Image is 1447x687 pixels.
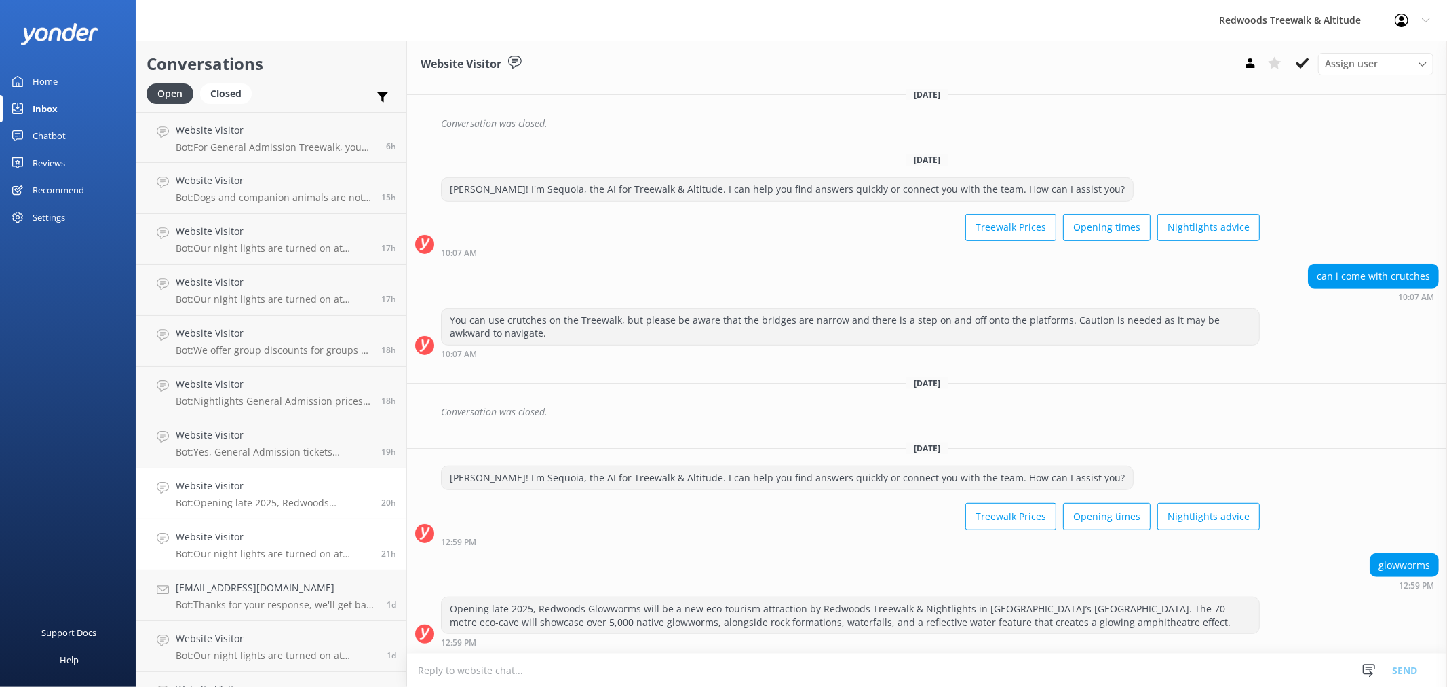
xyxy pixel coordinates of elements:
[136,265,406,316] a: Website VisitorBot:Our night lights are turned on at sunset, and the night walk starts 20 minutes...
[136,367,406,417] a: Website VisitorBot:Nightlights General Admission prices start at $42 for adults (16+ years) and $...
[60,646,79,673] div: Help
[381,446,396,458] span: Aug 26 2025 01:54pm (UTC +12:00) Pacific/Auckland
[906,443,948,454] span: [DATE]
[965,503,1056,530] button: Treewalk Prices
[442,178,1133,201] div: [PERSON_NAME]! I'm Sequoia, the AI for Treewalk & Altitude. I can help you find answers quickly o...
[906,377,948,389] span: [DATE]
[1308,292,1439,301] div: Aug 08 2025 10:07am (UTC +12:00) Pacific/Auckland
[176,548,371,560] p: Bot: Our night lights are turned on at sunset, and the night walk starts 20 minutes thereafter. W...
[176,599,377,611] p: Bot: Thanks for your response, we'll get back to you as soon as we can during opening hours.
[176,428,371,443] h4: Website Visitor
[442,466,1133,489] div: [PERSON_NAME]! I'm Sequoia, the AI for Treewalk & Altitude. I can help you find answers quickly o...
[176,530,371,544] h4: Website Visitor
[415,112,1439,135] div: 2025-08-05T15:17:21.977
[441,112,1439,135] div: Conversation was closed.
[381,191,396,203] span: Aug 26 2025 05:42pm (UTC +12:00) Pacific/Auckland
[1157,503,1260,530] button: Nightlights advice
[136,570,406,621] a: [EMAIL_ADDRESS][DOMAIN_NAME]Bot:Thanks for your response, we'll get back to you as soon as we can...
[176,446,371,458] p: Bot: Yes, General Admission tickets purchased online for the Treewalk are valid for up to 12 mont...
[441,639,476,647] strong: 12:59 PM
[965,214,1056,241] button: Treewalk Prices
[381,344,396,356] span: Aug 26 2025 02:50pm (UTC +12:00) Pacific/Auckland
[147,86,200,100] a: Open
[415,401,1439,424] div: 2025-08-12T14:42:22.495
[33,122,66,149] div: Chatbot
[42,619,97,646] div: Support Docs
[441,248,1260,257] div: Aug 08 2025 10:07am (UTC +12:00) Pacific/Auckland
[176,224,371,239] h4: Website Visitor
[441,637,1260,647] div: Aug 26 2025 12:59pm (UTC +12:00) Pacific/Auckland
[387,650,396,661] span: Aug 26 2025 12:46am (UTC +12:00) Pacific/Auckland
[136,417,406,468] a: Website VisitorBot:Yes, General Admission tickets purchased online for the Treewalk are valid for...
[33,149,65,177] div: Reviews
[441,401,1439,424] div: Conversation was closed.
[176,293,371,305] p: Bot: Our night lights are turned on at sunset, and the night walk starts 20 minutes thereafter. W...
[176,344,371,356] p: Bot: We offer group discounts for groups of more than 10 adults. Please contact us at [EMAIL_ADDR...
[387,599,396,610] span: Aug 26 2025 07:58am (UTC +12:00) Pacific/Auckland
[1309,265,1438,288] div: can i come with crutches
[136,621,406,672] a: Website VisitorBot:Our night lights are turned on at sunset, and the night walk starts 20 minutes...
[176,123,376,138] h4: Website Visitor
[1370,554,1438,577] div: glowworms
[1318,53,1433,75] div: Assign User
[176,242,371,255] p: Bot: Our night lights are turned on at sunset, and the night walk starts 20 minutes thereafter. W...
[1157,214,1260,241] button: Nightlights advice
[176,141,376,153] p: Bot: For General Admission Treewalk, you can arrive anytime from opening, which is 9 AM. For nigh...
[1398,293,1434,301] strong: 10:07 AM
[442,597,1259,633] div: Opening late 2025, Redwoods Glowworms will be a new eco-tourism attraction by Redwoods Treewalk &...
[441,249,477,257] strong: 10:07 AM
[1399,582,1434,590] strong: 12:59 PM
[176,580,377,595] h4: [EMAIL_ADDRESS][DOMAIN_NAME]
[147,51,396,77] h2: Conversations
[1063,503,1151,530] button: Opening times
[176,326,371,341] h4: Website Visitor
[176,191,371,204] p: Bot: Dogs and companion animals are not permitted on the Treewalk or Altitude due to safety conce...
[33,95,58,122] div: Inbox
[381,395,396,407] span: Aug 26 2025 02:50pm (UTC +12:00) Pacific/Auckland
[381,497,396,508] span: Aug 26 2025 12:59pm (UTC +12:00) Pacific/Auckland
[381,242,396,254] span: Aug 26 2025 04:06pm (UTC +12:00) Pacific/Auckland
[421,56,501,73] h3: Website Visitor
[136,112,406,163] a: Website VisitorBot:For General Admission Treewalk, you can arrive anytime from opening, which is ...
[176,631,377,646] h4: Website Visitor
[176,173,371,188] h4: Website Visitor
[20,23,98,45] img: yonder-white-logo.png
[1325,56,1378,71] span: Assign user
[441,537,1260,546] div: Aug 26 2025 12:59pm (UTC +12:00) Pacific/Auckland
[136,468,406,519] a: Website VisitorBot:Opening late 2025, Redwoods Glowworms will be a new eco-tourism attraction by ...
[136,316,406,367] a: Website VisitorBot:We offer group discounts for groups of more than 10 adults. Please contact us ...
[176,395,371,407] p: Bot: Nightlights General Admission prices start at $42 for adults (16+ years) and $26 for childre...
[1063,214,1151,241] button: Opening times
[176,479,371,494] h4: Website Visitor
[136,163,406,214] a: Website VisitorBot:Dogs and companion animals are not permitted on the Treewalk or Altitude due t...
[441,350,477,358] strong: 10:07 AM
[176,497,371,509] p: Bot: Opening late 2025, Redwoods Glowworms will be a new eco-tourism attraction by Redwoods Treew...
[200,83,252,104] div: Closed
[906,89,948,100] span: [DATE]
[147,83,193,104] div: Open
[176,377,371,392] h4: Website Visitor
[1370,580,1439,590] div: Aug 26 2025 12:59pm (UTC +12:00) Pacific/Auckland
[441,349,1260,358] div: Aug 08 2025 10:07am (UTC +12:00) Pacific/Auckland
[33,68,58,95] div: Home
[33,204,65,231] div: Settings
[381,548,396,559] span: Aug 26 2025 12:13pm (UTC +12:00) Pacific/Auckland
[136,214,406,265] a: Website VisitorBot:Our night lights are turned on at sunset, and the night walk starts 20 minutes...
[386,141,396,152] span: Aug 27 2025 02:56am (UTC +12:00) Pacific/Auckland
[442,309,1259,345] div: You can use crutches on the Treewalk, but please be aware that the bridges are narrow and there i...
[33,177,84,204] div: Recommend
[200,86,258,100] a: Closed
[176,650,377,662] p: Bot: Our night lights are turned on at sunset, and the night walk starts 20 minutes thereafter. W...
[381,293,396,305] span: Aug 26 2025 03:52pm (UTC +12:00) Pacific/Auckland
[136,519,406,570] a: Website VisitorBot:Our night lights are turned on at sunset, and the night walk starts 20 minutes...
[176,275,371,290] h4: Website Visitor
[906,154,948,166] span: [DATE]
[441,538,476,546] strong: 12:59 PM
